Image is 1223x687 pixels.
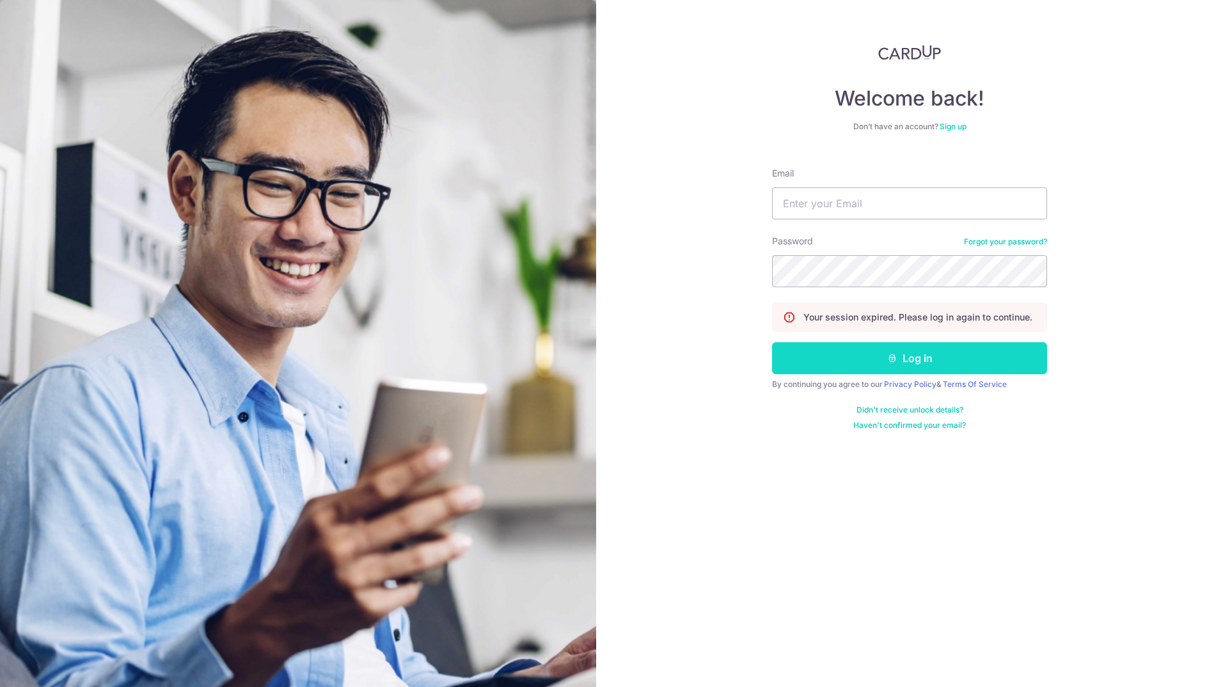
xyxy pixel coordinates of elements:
[853,420,966,430] a: Haven't confirmed your email?
[964,237,1047,247] a: Forgot your password?
[878,45,941,60] img: CardUp Logo
[772,379,1047,390] div: By continuing you agree to our &
[772,122,1047,132] div: Don’t have an account?
[772,342,1047,374] button: Log in
[772,235,813,248] label: Password
[943,379,1007,389] a: Terms Of Service
[884,379,936,389] a: Privacy Policy
[803,311,1032,324] p: Your session expired. Please log in again to continue.
[940,122,967,131] a: Sign up
[856,405,963,415] a: Didn't receive unlock details?
[772,187,1047,219] input: Enter your Email
[772,167,794,180] label: Email
[772,86,1047,111] h4: Welcome back!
